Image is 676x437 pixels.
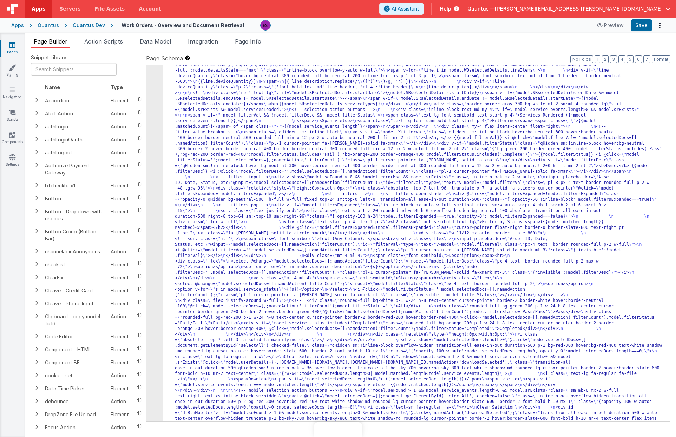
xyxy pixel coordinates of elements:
td: Action [108,133,132,146]
button: 4 [618,55,625,63]
span: Snippet Library [31,54,66,61]
span: Action Scripts [84,38,123,45]
td: DropZone File Upload [42,408,108,421]
td: Element [108,330,132,343]
button: 2 [602,55,609,63]
td: Action [108,421,132,434]
img: 2445f8d87038429357ee99e9bdfcd63a [261,20,270,30]
td: Element [108,343,132,356]
td: Element [108,159,132,179]
td: Element [108,205,132,225]
td: Focus Action [42,421,108,434]
td: Cleave - Phone Input [42,297,108,310]
button: 5 [627,55,634,63]
td: channelJoinAnonymous [42,245,108,258]
td: Element [108,284,132,297]
td: Clipboard - copy model field [42,310,108,330]
div: Quantus Dev [73,22,105,29]
button: Format [652,55,670,63]
button: Options [655,20,665,30]
h4: Work Orders - Overview and Document Retrieval [122,22,244,28]
td: Element [108,356,132,369]
iframe: Marker.io feedback button [314,422,362,437]
button: AI Assistant [379,3,424,15]
td: Button [42,192,108,205]
td: Element [108,258,132,271]
button: Save [631,19,652,31]
td: Action [108,245,132,258]
td: Accordion [42,94,108,107]
button: 7 [643,55,650,63]
button: 3 [610,55,617,63]
span: AI Assistant [392,5,419,12]
td: Button - Dropdown with choices [42,205,108,225]
span: Type [111,84,123,90]
td: Cleave - Credit Card [42,284,108,297]
td: Action [108,107,132,120]
td: Element [108,297,132,310]
td: Element [108,225,132,245]
td: Element [108,192,132,205]
td: Component BF [42,356,108,369]
td: Element [108,179,132,192]
td: Action [108,369,132,382]
td: Element [108,94,132,107]
td: debounce [42,395,108,408]
td: Authorize Payment Gateway [42,159,108,179]
span: Page Builder [34,38,67,45]
td: checklist [42,258,108,271]
td: cookie - set [42,369,108,382]
span: Apps [32,5,45,12]
button: Preview [593,20,628,31]
span: Page Info [235,38,261,45]
td: bfcheckbox1 [42,179,108,192]
span: [PERSON_NAME][EMAIL_ADDRESS][PERSON_NAME][DOMAIN_NAME] [495,5,663,12]
input: Search Snippets ... [31,63,117,76]
td: authLogout [42,146,108,159]
button: 6 [635,55,642,63]
span: Data Model [140,38,171,45]
span: Quantus — [467,5,495,12]
span: Page Schema [146,54,183,62]
td: Alert Action [42,107,108,120]
button: Quantus — [PERSON_NAME][EMAIL_ADDRESS][PERSON_NAME][DOMAIN_NAME] [467,5,670,12]
td: Code Editor [42,330,108,343]
td: Action [108,310,132,330]
span: Name [45,84,60,90]
td: ClearFix [42,271,108,284]
td: Element [108,382,132,395]
td: Component - HTML [42,343,108,356]
span: File Assets [95,5,125,12]
span: Servers [59,5,80,12]
td: Button Group (Button Bar) [42,225,108,245]
td: Action [108,120,132,133]
td: Date Time Picker [42,382,108,395]
span: Integration [188,38,218,45]
div: Quantus [38,22,59,29]
div: Apps [11,22,24,29]
button: No Folds [570,55,593,63]
button: 1 [595,55,600,63]
td: Action [108,395,132,408]
td: Action [108,146,132,159]
td: authLogin [42,120,108,133]
td: Element [108,408,132,421]
td: authLoginOauth [42,133,108,146]
td: Element [108,271,132,284]
span: Help [440,5,451,12]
